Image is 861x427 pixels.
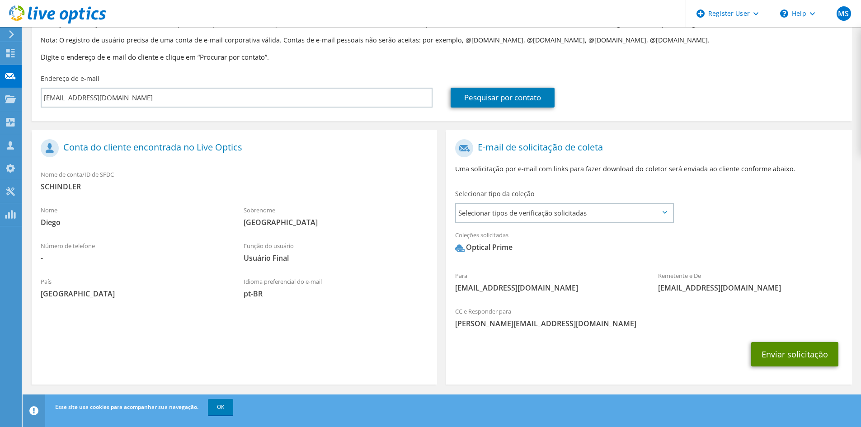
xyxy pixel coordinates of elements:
div: Número de telefone [32,236,235,267]
div: Coleções solicitadas [446,225,852,262]
div: Remetente e De [649,266,852,297]
span: [GEOGRAPHIC_DATA] [41,289,226,299]
h1: E-mail de solicitação de coleta [455,139,838,157]
div: Sobrenome [235,201,438,232]
h1: Conta do cliente encontrada no Live Optics [41,139,423,157]
label: Selecionar tipo da coleção [455,189,534,198]
button: Enviar solicitação [751,342,838,366]
h3: Digite o endereço de e-mail do cliente e clique em “Procurar por contato”. [41,52,843,62]
svg: \n [780,9,788,18]
div: Idioma preferencial do e-mail [235,272,438,303]
span: [PERSON_NAME][EMAIL_ADDRESS][DOMAIN_NAME] [455,319,842,328]
span: [EMAIL_ADDRESS][DOMAIN_NAME] [455,283,640,293]
span: Diego [41,217,226,227]
span: [GEOGRAPHIC_DATA] [244,217,428,227]
div: Nome de conta/ID de SFDC [32,165,437,196]
span: SCHINDLER [41,182,428,192]
a: Pesquisar por contato [451,88,555,108]
span: MS [837,6,851,21]
div: País [32,272,235,303]
div: Nome [32,201,235,232]
div: CC e Responder para [446,302,852,333]
span: Usuário Final [244,253,428,263]
span: [EMAIL_ADDRESS][DOMAIN_NAME] [658,283,843,293]
span: pt-BR [244,289,428,299]
div: Função do usuário [235,236,438,267]
p: Nota: O registro de usuário precisa de uma conta de e-mail corporativa válida. Contas de e-mail p... [41,35,843,45]
div: Optical Prime [455,242,513,253]
span: - [41,253,226,263]
p: Uma solicitação por e-mail com links para fazer download do coletor será enviada ao cliente confo... [455,164,842,174]
span: Esse site usa cookies para acompanhar sua navegação. [55,403,198,411]
span: Selecionar tipos de verificação solicitadas [456,204,673,222]
label: Endereço de e-mail [41,74,99,83]
a: OK [208,399,233,415]
div: Para [446,266,649,297]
